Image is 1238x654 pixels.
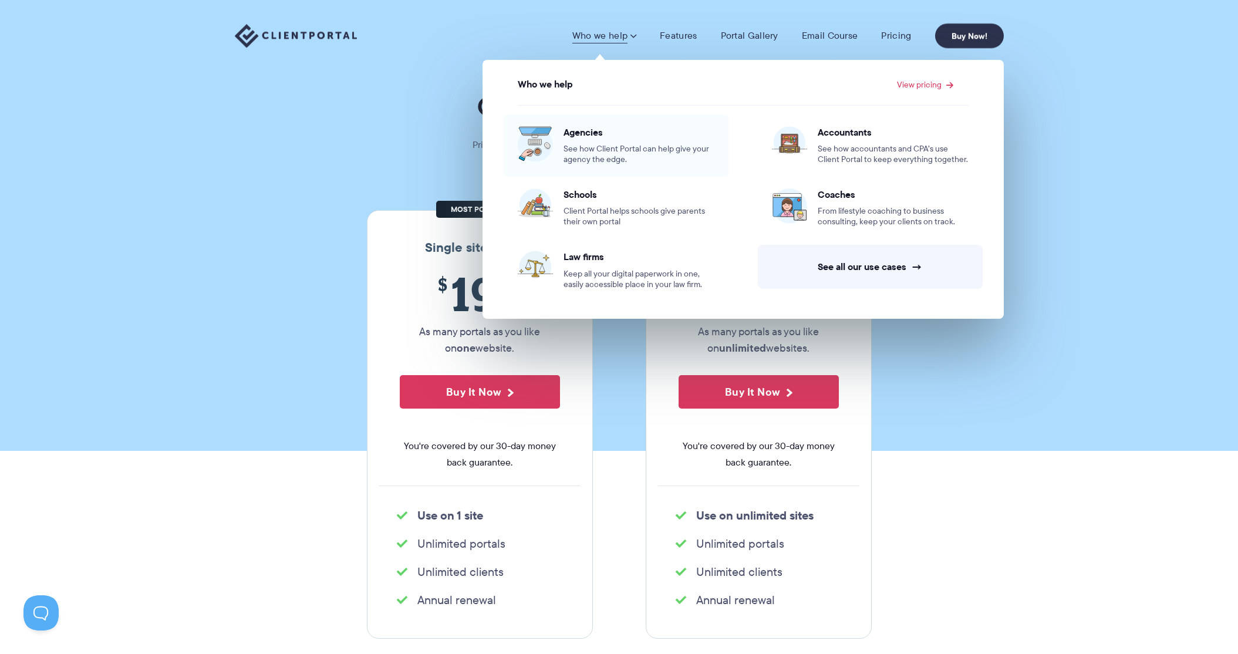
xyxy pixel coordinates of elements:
span: You're covered by our 30-day money back guarantee. [400,438,560,471]
span: See how Client Portal can help give your agency the edge. [564,144,714,165]
strong: unlimited [719,340,766,356]
span: See how accountants and CPA’s use Client Portal to keep everything together. [818,144,969,165]
strong: Use on 1 site [417,507,483,524]
strong: one [457,340,475,356]
h3: Single site license [379,240,581,255]
a: View pricing [897,80,953,89]
p: Pricing shouldn't be complicated. Straightforward plans, no hidden fees. [443,137,795,153]
li: Unlimited clients [676,564,842,580]
span: → [912,261,922,273]
span: Agencies [564,126,714,138]
p: As many portals as you like on website. [400,323,560,356]
a: See all our use cases [758,245,983,289]
a: Features [660,30,697,42]
span: From lifestyle coaching to business consulting, keep your clients on track. [818,206,969,227]
a: Pricing [881,30,911,42]
li: Annual renewal [676,592,842,608]
a: Who we help [572,30,636,42]
li: Unlimited portals [397,535,563,552]
span: Keep all your digital paperwork in one, easily accessible place in your law firm. [564,269,714,290]
a: Portal Gallery [721,30,778,42]
span: 399 [679,267,839,321]
button: Buy It Now [679,375,839,409]
span: Coaches [818,188,969,200]
span: Accountants [818,126,969,138]
li: Unlimited clients [397,564,563,580]
a: Buy Now! [935,23,1004,48]
iframe: Toggle Customer Support [23,595,59,631]
span: 199 [400,267,560,321]
ul: Who we help [483,60,1004,319]
span: Law firms [564,251,714,262]
ul: View pricing [489,94,997,302]
span: Who we help [518,79,573,90]
li: Annual renewal [397,592,563,608]
span: You're covered by our 30-day money back guarantee. [679,438,839,471]
a: Email Course [802,30,858,42]
p: As many portals as you like on websites. [679,323,839,356]
button: Buy It Now [400,375,560,409]
strong: Use on unlimited sites [696,507,814,524]
li: Unlimited portals [676,535,842,552]
span: Client Portal helps schools give parents their own portal [564,206,714,227]
span: Schools [564,188,714,200]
